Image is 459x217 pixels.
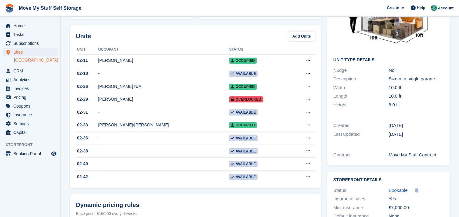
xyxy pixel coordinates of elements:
[333,102,389,109] div: Height
[389,188,408,193] span: Bookable
[333,152,389,159] div: Contract
[333,84,389,91] div: Width
[417,5,425,11] span: Help
[3,39,57,48] a: menu
[229,109,258,115] span: Available
[98,132,229,145] td: -
[76,96,98,102] div: 02-29
[3,30,57,39] a: menu
[13,75,50,84] span: Analytics
[98,145,229,158] td: -
[98,57,229,64] div: [PERSON_NAME]
[333,122,389,129] div: Created
[333,67,389,74] div: Nudge
[288,31,315,41] a: Add Units
[389,84,444,91] div: 10.0 ft
[13,84,50,93] span: Invoices
[389,204,444,211] div: £7,000.00
[13,67,50,75] span: CRM
[76,57,98,64] div: 02-11
[389,152,444,159] div: Move My Stuff Contract
[229,135,258,141] span: Available
[389,93,444,100] div: 10.0 ft
[333,195,389,202] div: Insurance sales
[13,39,50,48] span: Subscriptions
[13,128,50,137] span: Capital
[98,83,229,90] div: [PERSON_NAME] N/A
[389,75,444,82] div: Size of a single garage
[14,57,57,63] a: [GEOGRAPHIC_DATA]
[229,148,258,154] span: Available
[3,67,57,75] a: menu
[3,102,57,110] a: menu
[13,149,50,158] span: Booking Portal
[76,70,98,77] div: 02-18
[13,22,50,30] span: Home
[229,45,292,55] th: Status
[5,4,14,13] img: stora-icon-8386f47178a22dfd0bd8f6a31ec36ba5ce8667c1dd55bd0f319d3a0aa187defe.svg
[5,142,60,148] span: Storefront
[3,119,57,128] a: menu
[3,111,57,119] a: menu
[13,30,50,39] span: Tasks
[98,106,229,119] td: -
[16,3,84,13] a: Move My Stuff Self Storage
[13,93,50,102] span: Pricing
[98,122,229,128] div: [PERSON_NAME]/[PERSON_NAME]
[76,211,315,217] div: Base price: £160.00 every 4 weeks
[333,93,389,100] div: Length
[333,58,444,62] h2: Unit Type details
[229,161,258,167] span: Available
[3,75,57,84] a: menu
[3,149,57,158] a: menu
[76,32,91,41] h2: Units
[3,84,57,93] a: menu
[98,45,229,55] th: Occupant
[13,119,50,128] span: Settings
[76,161,98,167] div: 02-40
[98,96,229,102] div: [PERSON_NAME]
[3,128,57,137] a: menu
[76,148,98,154] div: 02-38
[13,102,50,110] span: Coupons
[229,174,258,180] span: Available
[98,67,229,80] td: -
[229,71,258,77] span: Available
[76,174,98,180] div: 02-42
[389,131,444,138] div: [DATE]
[3,48,57,56] a: menu
[13,111,50,119] span: Insurance
[3,22,57,30] a: menu
[333,187,389,194] div: Status
[333,204,389,211] div: Min. insurance
[229,84,256,90] span: Occupied
[76,122,98,128] div: 02-33
[98,158,229,171] td: -
[389,195,444,202] div: Yes
[333,178,444,182] h2: Storefront Details
[389,102,444,109] div: 8.0 ft
[229,122,256,128] span: Occupied
[229,96,263,102] span: Overlocked
[76,83,98,90] div: 02-26
[333,131,389,138] div: Last updated
[387,5,399,11] span: Create
[389,187,408,194] a: Bookable
[13,48,50,56] span: Sites
[76,109,98,115] div: 02-31
[98,171,229,183] td: -
[431,5,437,11] img: Dan
[3,93,57,102] a: menu
[229,58,256,64] span: Occupied
[50,150,57,157] a: Preview store
[76,200,315,209] div: Dynamic pricing rules
[438,5,454,11] span: Account
[76,45,98,55] th: Unit
[389,122,444,129] div: [DATE]
[333,75,389,82] div: Description
[76,135,98,141] div: 02-36
[389,67,444,74] div: No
